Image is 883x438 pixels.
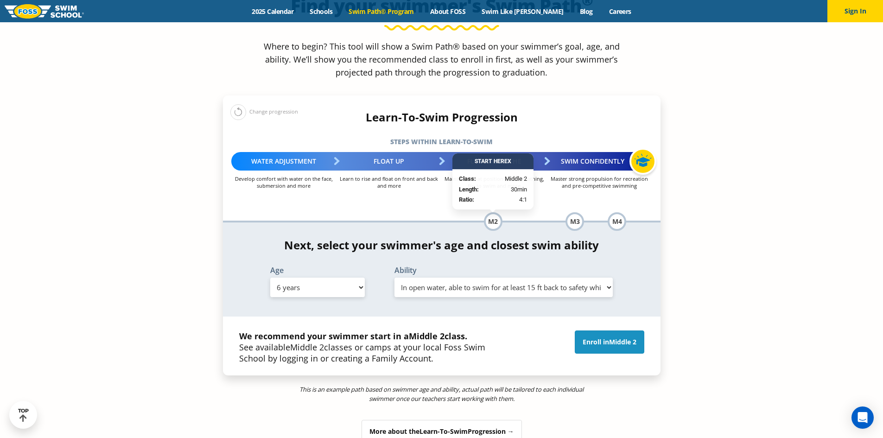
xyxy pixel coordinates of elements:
div: M2 [484,212,502,231]
strong: Length: [459,185,479,192]
span: Middle 2 [609,337,636,346]
p: Develop comfort with water on the face, submersion and more [231,175,337,189]
span: X [508,158,511,165]
div: Change progression [230,104,298,120]
h4: Next, select your swimmer's age and closest swim ability [223,239,661,252]
span: Middle 2 [290,342,324,353]
div: M4 [608,212,626,231]
div: Flip to Breathe [442,152,547,171]
a: 2025 Calendar [244,7,302,16]
label: Ability [394,267,613,274]
strong: We recommend your swimmer start in a class. [239,330,467,342]
div: Open Intercom Messenger [851,406,874,429]
p: Master strong propulsion for recreation and pre-competitive swimming [547,175,652,189]
span: 30min [511,184,527,194]
label: Age [270,267,365,274]
span: Middle 2 [409,330,445,342]
p: Maintain a float position while breathing, flip to swim and more [442,175,547,189]
a: Schools [302,7,341,16]
a: Blog [572,7,601,16]
p: This is an example path based on swimmer age and ability, actual path will be tailored to each in... [297,385,586,403]
a: Enroll inMiddle 2 [575,330,644,354]
p: Where to begin? This tool will show a Swim Path® based on your swimmer’s goal, age, and ability. ... [260,40,623,79]
span: Learn-To-Swim [419,427,468,436]
div: M3 [565,212,584,231]
a: Swim Like [PERSON_NAME] [474,7,572,16]
p: See available classes or camps at your local Foss Swim School by logging in or creating a Family ... [239,330,506,364]
a: About FOSS [422,7,474,16]
div: Swim Confidently [547,152,652,171]
div: Water Adjustment [231,152,337,171]
h5: Steps within Learn-to-Swim [223,135,661,148]
strong: Class: [459,175,476,182]
img: FOSS Swim School Logo [5,4,84,19]
span: Middle 2 [505,174,527,184]
div: Float Up [337,152,442,171]
strong: Ratio: [459,196,474,203]
p: Learn to rise and float on front and back and more [337,175,442,189]
h4: Learn-To-Swim Progression [223,111,661,124]
span: 4:1 [519,195,527,204]
a: Swim Path® Program [341,7,422,16]
div: TOP [18,408,29,422]
div: Start Here [452,153,534,169]
a: Careers [601,7,639,16]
